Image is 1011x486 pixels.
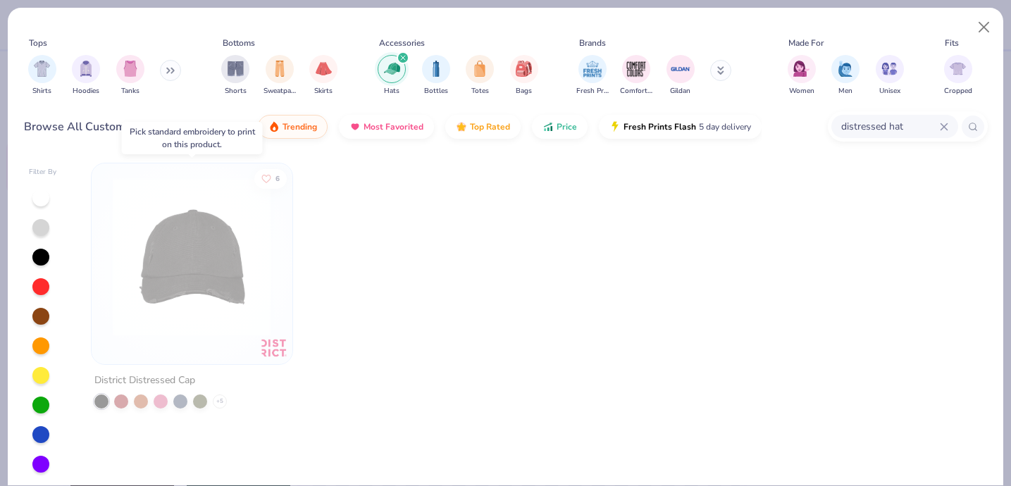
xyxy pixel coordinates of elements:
span: Women [789,86,814,96]
span: Top Rated [470,121,510,132]
span: Price [557,121,577,132]
button: filter button [221,55,249,96]
div: Fits [945,37,959,49]
img: Tanks Image [123,61,138,77]
span: Fresh Prints Flash [624,121,696,132]
button: Trending [258,115,328,139]
span: Unisex [879,86,900,96]
button: Price [532,115,588,139]
img: Totes Image [472,61,488,77]
img: 1ec1a971-4eec-4544-846d-48d714c8e14c [106,177,278,336]
button: filter button [788,55,816,96]
span: Sweatpants [263,86,296,96]
span: Shorts [225,86,247,96]
button: filter button [510,55,538,96]
div: filter for Totes [466,55,494,96]
span: Tanks [121,86,139,96]
div: filter for Unisex [876,55,904,96]
button: filter button [944,55,972,96]
span: Trending [283,121,317,132]
img: Comfort Colors Image [626,58,647,80]
span: Shirts [32,86,51,96]
div: filter for Hoodies [72,55,100,96]
img: Shirts Image [34,61,50,77]
span: Hoodies [73,86,99,96]
span: Bags [516,86,532,96]
div: filter for Fresh Prints [576,55,609,96]
span: Gildan [670,86,690,96]
button: filter button [876,55,904,96]
button: filter button [666,55,695,96]
button: filter button [309,55,337,96]
div: filter for Gildan [666,55,695,96]
button: filter button [116,55,144,96]
img: Shorts Image [228,61,244,77]
img: Sweatpants Image [272,61,287,77]
button: Like [254,168,287,188]
button: filter button [263,55,296,96]
img: Unisex Image [881,61,898,77]
img: TopRated.gif [456,121,467,132]
div: filter for Bags [510,55,538,96]
img: District logo [260,333,288,361]
div: Accessories [379,37,425,49]
button: filter button [422,55,450,96]
span: Cropped [944,86,972,96]
img: Hoodies Image [78,61,94,77]
div: filter for Tanks [116,55,144,96]
span: Most Favorited [364,121,423,132]
button: filter button [620,55,652,96]
div: filter for Shirts [28,55,56,96]
div: filter for Bottles [422,55,450,96]
div: Made For [788,37,824,49]
img: Bottles Image [428,61,444,77]
div: filter for Women [788,55,816,96]
img: Women Image [793,61,810,77]
div: District Distressed Cap [94,371,195,389]
div: filter for Sweatpants [263,55,296,96]
span: Totes [471,86,489,96]
button: Fresh Prints Flash5 day delivery [599,115,762,139]
img: Fresh Prints Image [582,58,603,80]
img: most_fav.gif [349,121,361,132]
span: 5 day delivery [699,119,751,135]
button: filter button [378,55,406,96]
img: Bags Image [516,61,531,77]
div: Filter By [29,167,57,177]
div: filter for Men [831,55,860,96]
div: filter for Comfort Colors [620,55,652,96]
img: Men Image [838,61,853,77]
span: 6 [275,175,280,182]
img: Hats Image [384,61,400,77]
button: Close [971,14,998,41]
button: Top Rated [445,115,521,139]
span: Skirts [314,86,333,96]
img: flash.gif [609,121,621,132]
span: + 5 [216,397,223,405]
img: Cropped Image [950,61,966,77]
div: Brands [579,37,606,49]
span: Bottles [424,86,448,96]
button: filter button [466,55,494,96]
button: Most Favorited [339,115,434,139]
button: filter button [831,55,860,96]
span: Men [838,86,852,96]
div: Browse All Customizable Products [24,118,204,135]
button: filter button [72,55,100,96]
span: Comfort Colors [620,86,652,96]
div: filter for Skirts [309,55,337,96]
div: filter for Hats [378,55,406,96]
input: Try "T-Shirt" [840,118,940,135]
button: filter button [28,55,56,96]
div: Bottoms [223,37,255,49]
div: filter for Cropped [944,55,972,96]
div: filter for Shorts [221,55,249,96]
div: Tops [29,37,47,49]
img: Skirts Image [316,61,332,77]
img: Gildan Image [670,58,691,80]
button: filter button [576,55,609,96]
span: Fresh Prints [576,86,609,96]
div: Pick standard embroidery to print on this product. [130,125,255,151]
span: Hats [384,86,399,96]
img: trending.gif [268,121,280,132]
